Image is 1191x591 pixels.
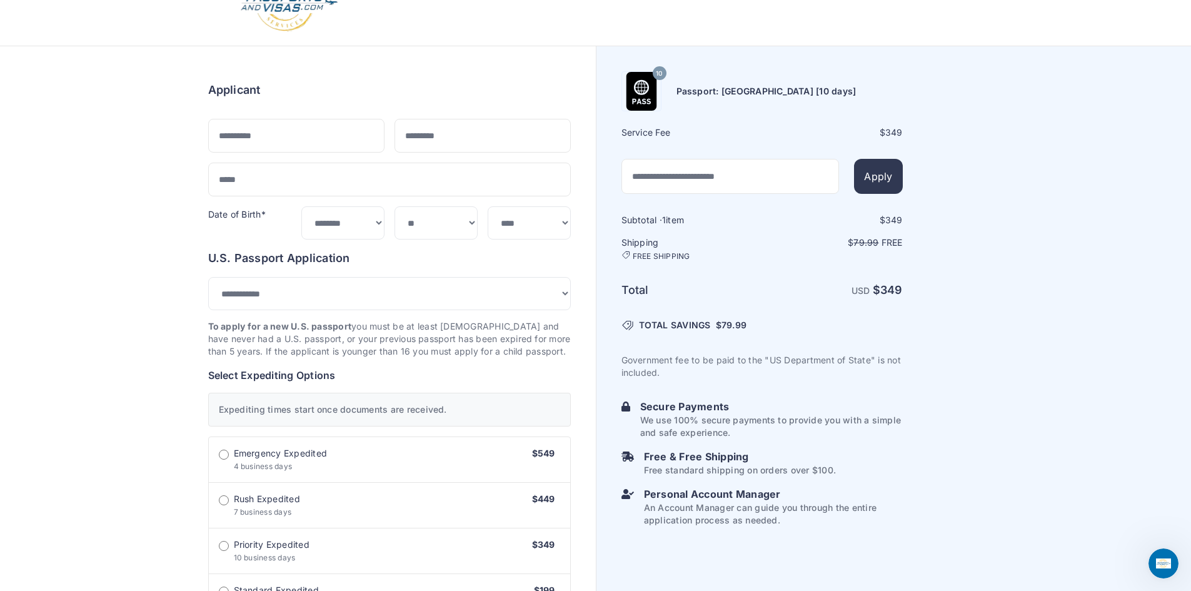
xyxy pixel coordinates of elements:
[621,236,761,261] h6: Shipping
[234,553,296,562] span: 10 business days
[880,283,903,296] span: 349
[532,493,555,504] span: $449
[639,319,711,331] span: TOTAL SAVINGS
[208,81,261,99] h6: Applicant
[763,126,903,139] div: $
[621,126,761,139] h6: Service Fee
[640,399,903,414] h6: Secure Payments
[676,85,857,98] h6: Passport: [GEOGRAPHIC_DATA] [10 days]
[532,448,555,458] span: $549
[621,214,761,226] h6: Subtotal · item
[234,507,292,517] span: 7 business days
[208,320,571,358] p: you must be at least [DEMOGRAPHIC_DATA] and have never had a U.S. passport, or your previous pass...
[208,393,571,427] div: Expediting times start once documents are received.
[885,215,903,225] span: 349
[644,502,903,527] p: An Account Manager can guide you through the entire application process as needed.
[656,66,662,82] span: 10
[644,464,836,477] p: Free standard shipping on orders over $100.
[621,281,761,299] h6: Total
[716,319,746,331] span: $
[763,236,903,249] p: $
[644,449,836,464] h6: Free & Free Shipping
[640,414,903,439] p: We use 100% secure payments to provide you with a simple and safe experience.
[873,283,903,296] strong: $
[234,462,293,471] span: 4 business days
[532,539,555,550] span: $349
[721,320,746,330] span: 79.99
[234,538,309,551] span: Priority Expedited
[234,493,300,505] span: Rush Expedited
[854,159,902,194] button: Apply
[1148,548,1178,578] iframe: Intercom live chat
[885,127,903,138] span: 349
[662,215,666,225] span: 1
[763,214,903,226] div: $
[208,368,571,383] h6: Select Expediting Options
[234,447,328,460] span: Emergency Expedited
[208,209,266,220] label: Date of Birth*
[852,285,870,296] span: USD
[622,72,661,111] img: Product Name
[644,487,903,502] h6: Personal Account Manager
[208,250,571,267] h6: U.S. Passport Application
[633,251,690,261] span: FREE SHIPPING
[853,237,878,248] span: 79.99
[882,237,903,248] span: Free
[208,321,352,331] strong: To apply for a new U.S. passport
[621,354,903,379] p: Government fee to be paid to the "US Department of State" is not included.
